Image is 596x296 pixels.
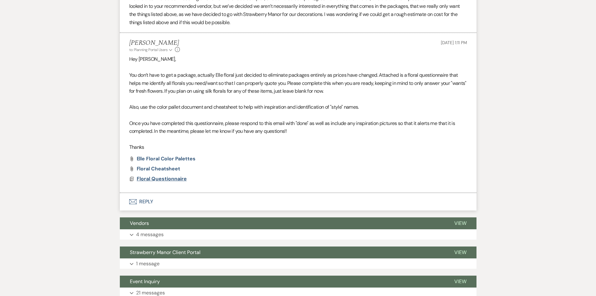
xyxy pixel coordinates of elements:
button: to: Planning Portal Users [129,47,174,53]
span: Elle Floral Color Palettes [137,155,196,162]
span: View [454,249,466,256]
span: [DATE] 1:11 PM [441,40,467,45]
button: Floral Questionnaire [137,175,188,183]
span: to: Planning Portal Users [129,47,168,52]
button: View [444,276,476,288]
span: View [454,278,466,285]
p: 1 message [136,260,160,268]
button: View [444,217,476,229]
a: Floral Cheatsheet [137,166,181,171]
span: Floral Cheatsheet [137,165,181,172]
span: View [454,220,466,226]
button: Vendors [120,217,444,229]
button: Reply [120,193,476,210]
p: You don’t have to get a package, actually Elle floral just decided to eliminate packages entirely... [129,71,467,95]
p: Once you have completed this questionnaire, please respond to this email with "done" as well as i... [129,119,467,135]
p: Hey [PERSON_NAME], [129,55,467,63]
button: 4 messages [120,229,476,240]
p: Also, use the color pallet document and cheatsheet to help with inspiration and identification of... [129,103,467,111]
p: 4 messages [136,231,164,239]
button: Strawberry Manor Client Portal [120,247,444,258]
span: Floral Questionnaire [137,175,187,182]
p: Thanks [129,143,467,151]
button: 1 message [120,258,476,269]
span: Strawberry Manor Client Portal [130,249,201,256]
button: View [444,247,476,258]
span: Event Inquiry [130,278,160,285]
h5: [PERSON_NAME] [129,39,180,47]
span: Vendors [130,220,149,226]
button: Event Inquiry [120,276,444,288]
a: Elle Floral Color Palettes [137,156,196,161]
